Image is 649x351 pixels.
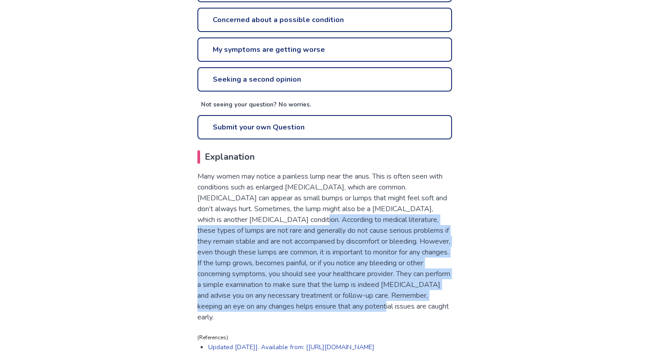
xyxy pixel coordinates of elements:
h2: Explanation [197,150,452,164]
p: (References) [197,333,452,342]
a: My symptoms are getting worse [197,37,452,62]
a: Concerned about a possible condition [197,8,452,32]
p: Not seeing your question? No worries. [201,101,452,110]
p: Many women may notice a painless lump near the anus. This is often seen with conditions such as e... [197,171,452,323]
a: Submit your own Question [197,115,452,139]
a: Seeking a second opinion [197,67,452,92]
